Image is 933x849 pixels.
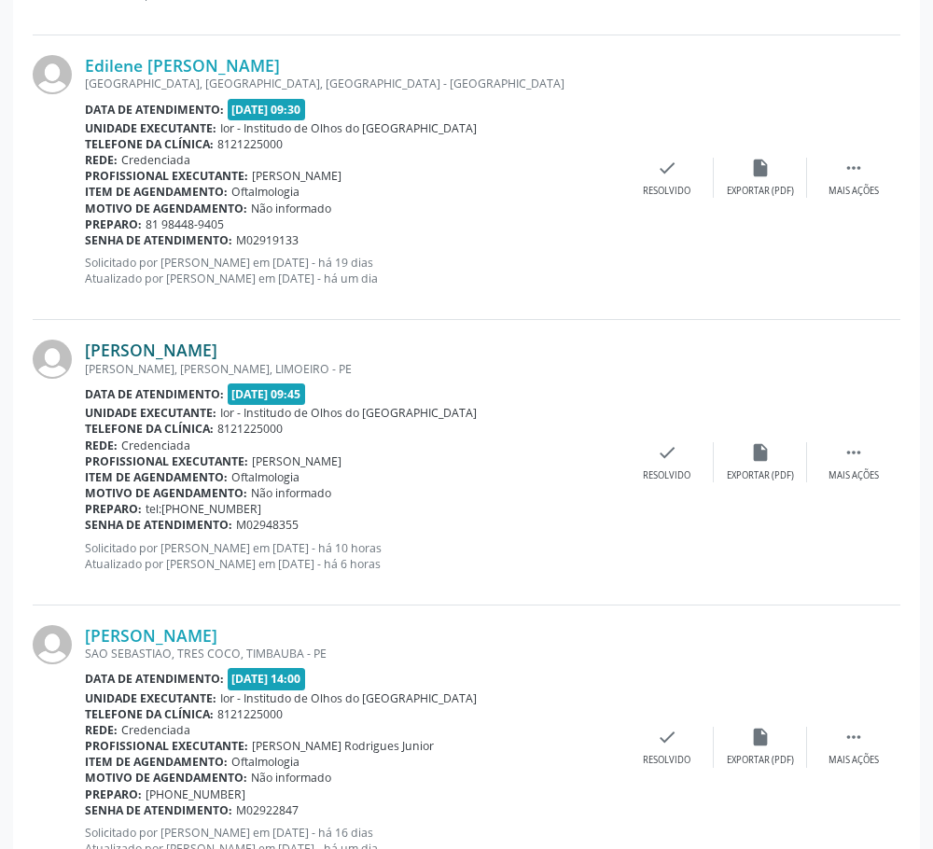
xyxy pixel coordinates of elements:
b: Telefone da clínica: [85,136,214,152]
div: Resolvido [643,754,690,767]
div: Mais ações [829,185,879,198]
div: [GEOGRAPHIC_DATA], [GEOGRAPHIC_DATA], [GEOGRAPHIC_DATA] - [GEOGRAPHIC_DATA] [85,76,620,91]
div: Resolvido [643,469,690,482]
span: [DATE] 09:30 [228,99,306,120]
span: Ior - Institudo de Olhos do [GEOGRAPHIC_DATA] [220,405,477,421]
img: img [33,55,72,94]
i:  [843,158,864,178]
span: 81 98448-9405 [146,216,224,232]
b: Data de atendimento: [85,671,224,687]
span: tel:[PHONE_NUMBER] [146,501,261,517]
b: Unidade executante: [85,690,216,706]
b: Item de agendamento: [85,184,228,200]
b: Profissional executante: [85,738,248,754]
i: insert_drive_file [750,442,771,463]
i:  [843,727,864,747]
i: check [657,442,677,463]
span: Ior - Institudo de Olhos do [GEOGRAPHIC_DATA] [220,120,477,136]
b: Rede: [85,152,118,168]
span: Ior - Institudo de Olhos do [GEOGRAPHIC_DATA] [220,690,477,706]
b: Profissional executante: [85,453,248,469]
span: Oftalmologia [231,754,299,770]
span: Oftalmologia [231,184,299,200]
b: Motivo de agendamento: [85,201,247,216]
img: img [33,340,72,379]
span: Não informado [251,201,331,216]
i: insert_drive_file [750,158,771,178]
span: M02919133 [236,232,299,248]
i: insert_drive_file [750,727,771,747]
b: Item de agendamento: [85,469,228,485]
span: M02922847 [236,802,299,818]
span: Não informado [251,485,331,501]
span: [PERSON_NAME] Rodrigues Junior [252,738,434,754]
b: Telefone da clínica: [85,421,214,437]
b: Rede: [85,438,118,453]
div: Exportar (PDF) [727,469,794,482]
b: Rede: [85,722,118,738]
b: Motivo de agendamento: [85,770,247,786]
div: [PERSON_NAME], [PERSON_NAME], LIMOEIRO - PE [85,361,620,377]
div: Mais ações [829,469,879,482]
span: Não informado [251,770,331,786]
div: Resolvido [643,185,690,198]
div: SAO SEBASTIAO, TRES COCO, TIMBAUBA - PE [85,646,620,661]
b: Preparo: [85,501,142,517]
span: 8121225000 [217,421,283,437]
b: Senha de atendimento: [85,802,232,818]
a: [PERSON_NAME] [85,625,217,646]
p: Solicitado por [PERSON_NAME] em [DATE] - há 19 dias Atualizado por [PERSON_NAME] em [DATE] - há u... [85,255,620,286]
p: Solicitado por [PERSON_NAME] em [DATE] - há 10 horas Atualizado por [PERSON_NAME] em [DATE] - há ... [85,540,620,572]
i: check [657,158,677,178]
span: [DATE] 09:45 [228,383,306,405]
span: Oftalmologia [231,469,299,485]
b: Motivo de agendamento: [85,485,247,501]
a: [PERSON_NAME] [85,340,217,360]
span: 8121225000 [217,706,283,722]
b: Unidade executante: [85,405,216,421]
b: Data de atendimento: [85,386,224,402]
span: [PERSON_NAME] [252,168,341,184]
b: Item de agendamento: [85,754,228,770]
b: Data de atendimento: [85,102,224,118]
b: Senha de atendimento: [85,517,232,533]
a: Edilene [PERSON_NAME] [85,55,280,76]
b: Unidade executante: [85,120,216,136]
span: M02948355 [236,517,299,533]
img: img [33,625,72,664]
i:  [843,442,864,463]
span: Credenciada [121,438,190,453]
div: Exportar (PDF) [727,185,794,198]
div: Exportar (PDF) [727,754,794,767]
span: [PHONE_NUMBER] [146,786,245,802]
b: Preparo: [85,786,142,802]
i: check [657,727,677,747]
b: Telefone da clínica: [85,706,214,722]
span: Credenciada [121,722,190,738]
span: 8121225000 [217,136,283,152]
b: Profissional executante: [85,168,248,184]
b: Senha de atendimento: [85,232,232,248]
span: [DATE] 14:00 [228,668,306,689]
div: Mais ações [829,754,879,767]
span: Credenciada [121,152,190,168]
b: Preparo: [85,216,142,232]
span: [PERSON_NAME] [252,453,341,469]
